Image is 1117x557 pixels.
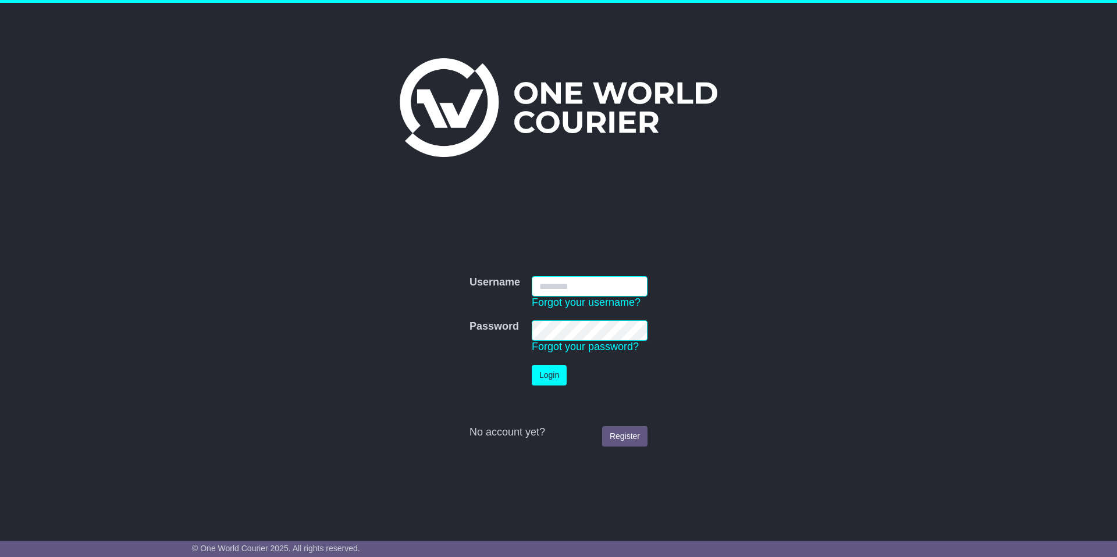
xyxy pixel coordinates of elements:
[532,341,639,352] a: Forgot your password?
[400,58,717,157] img: One World
[192,544,360,553] span: © One World Courier 2025. All rights reserved.
[469,426,648,439] div: No account yet?
[532,365,567,385] button: Login
[602,426,648,447] a: Register
[532,297,641,308] a: Forgot your username?
[469,320,519,333] label: Password
[469,276,520,289] label: Username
